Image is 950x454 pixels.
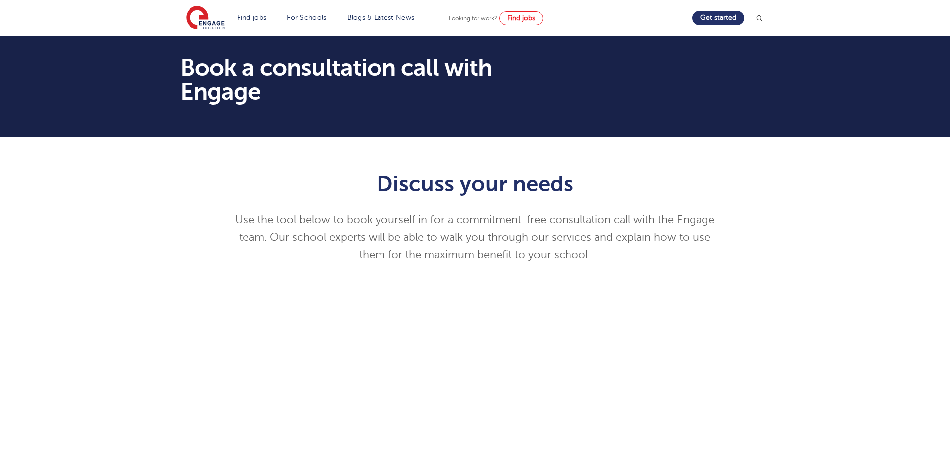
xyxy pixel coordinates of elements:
[499,11,543,25] a: Find jobs
[180,56,569,104] h1: Book a consultation call with Engage
[230,171,720,196] h1: Discuss your needs
[287,14,326,21] a: For Schools
[449,15,497,22] span: Looking for work?
[186,6,225,31] img: Engage Education
[230,211,720,264] p: Use the tool below to book yourself in for a commitment-free consultation call with the Engage te...
[507,14,535,22] span: Find jobs
[347,14,415,21] a: Blogs & Latest News
[692,11,744,25] a: Get started
[237,14,267,21] a: Find jobs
